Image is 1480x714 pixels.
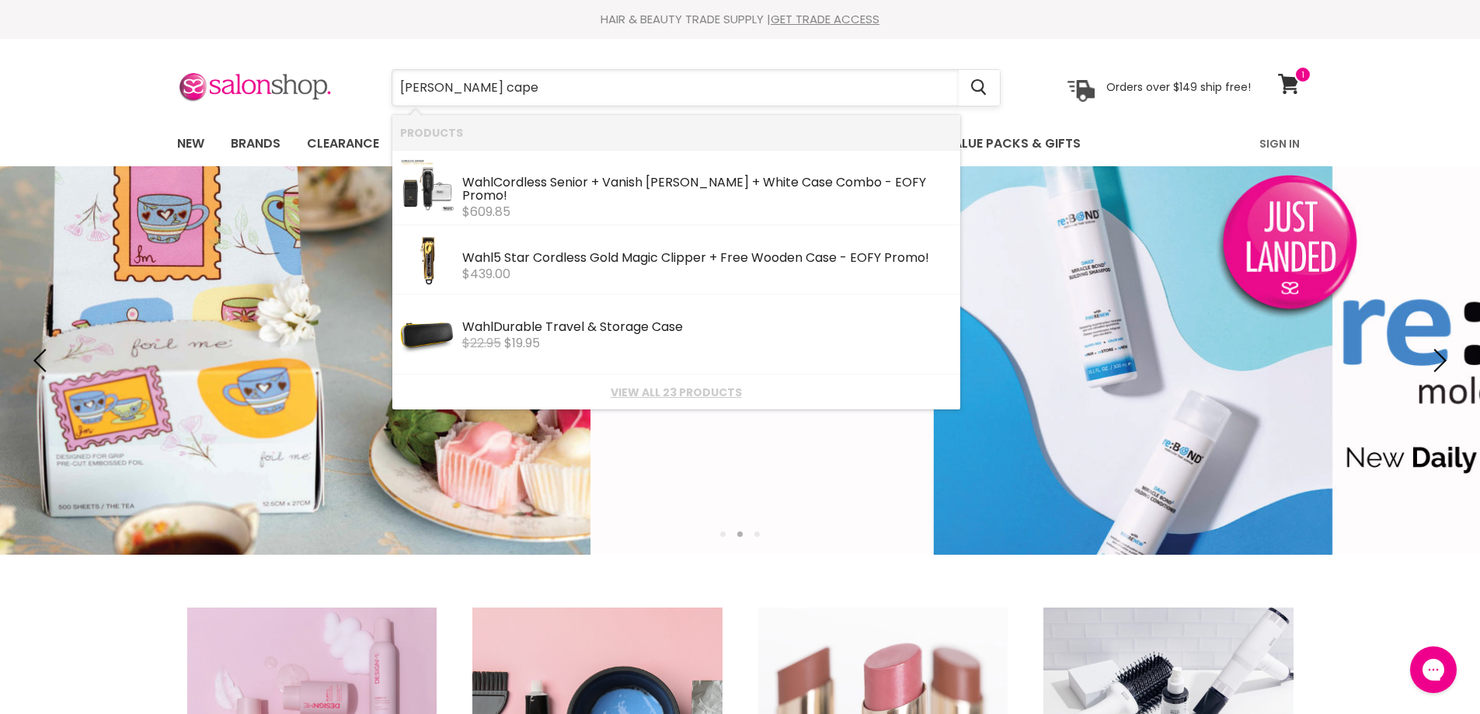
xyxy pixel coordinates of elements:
a: View all 23 products [400,386,952,399]
span: $609.85 [462,203,510,221]
a: New [165,127,216,160]
ul: Main menu [165,121,1172,166]
iframe: Gorgias live chat messenger [1402,641,1464,698]
li: Products: Wahl Durable Travel & Storage Case [392,294,960,374]
a: Brands [219,127,292,160]
b: Wahl [462,318,493,336]
b: Wahl [462,249,493,266]
form: Product [392,69,1001,106]
a: Value Packs & Gifts [933,127,1092,160]
img: 542-0076__22821.webp [400,233,454,287]
div: Durable Travel & Storage Case [462,320,952,336]
p: Orders over $149 ship free! [1106,80,1251,94]
a: GET TRADE ACCESS [771,11,879,27]
li: Page dot 1 [720,531,726,537]
li: Page dot 2 [737,531,743,537]
a: Clearance [295,127,391,160]
li: Products: Wahl 5 Star Cordless Gold Magic Clipper + Free Wooden Case - EOFY Promo! [392,225,960,294]
li: Page dot 3 [754,531,760,537]
li: View All [392,374,960,409]
div: 5 Star Cordless Gold Magic Clipper + Free Wooden Case - EOFY Promo! [462,251,952,267]
input: Search [392,70,959,106]
nav: Main [158,121,1323,166]
button: Next [1422,345,1453,376]
span: $439.00 [462,265,510,283]
b: Wahl [462,173,493,191]
li: Products: Wahl Cordless Senior + Vanish Shaver + White Case Combo - EOFY Promo! [392,150,960,226]
a: Sign In [1250,127,1309,160]
li: Products [392,115,960,150]
button: Previous [27,345,58,376]
button: Search [959,70,1000,106]
div: Cordless Senior + Vanish [PERSON_NAME] + White Case Combo - EOFY Promo! [462,176,952,205]
img: 010593_200x.jpg [400,302,454,367]
span: $19.95 [504,334,540,352]
img: 11_d64f283c-3f93-441d-926c-c44abc6cd330_200x.jpg [400,158,454,212]
s: $22.95 [462,334,501,352]
div: HAIR & BEAUTY TRADE SUPPLY | [158,12,1323,27]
